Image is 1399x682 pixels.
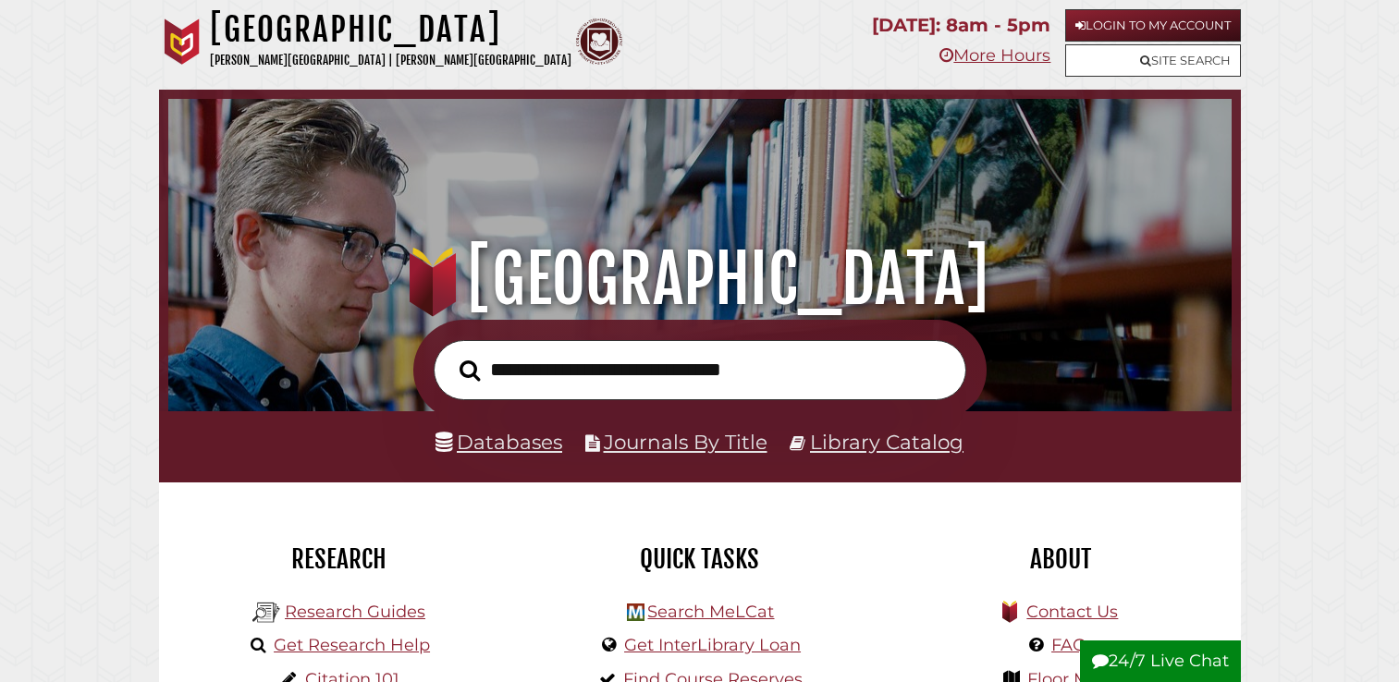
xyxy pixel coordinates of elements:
[1065,9,1241,42] a: Login to My Account
[627,603,644,621] img: Hekman Library Logo
[1065,44,1241,77] a: Site Search
[894,543,1227,575] h2: About
[450,355,489,387] button: Search
[1026,602,1118,622] a: Contact Us
[939,45,1050,66] a: More Hours
[210,50,571,71] p: [PERSON_NAME][GEOGRAPHIC_DATA] | [PERSON_NAME][GEOGRAPHIC_DATA]
[274,635,430,655] a: Get Research Help
[436,430,562,454] a: Databases
[173,543,506,575] h2: Research
[210,9,571,50] h1: [GEOGRAPHIC_DATA]
[1051,635,1095,655] a: FAQs
[624,635,801,655] a: Get InterLibrary Loan
[534,543,866,575] h2: Quick Tasks
[647,602,774,622] a: Search MeLCat
[252,599,280,627] img: Hekman Library Logo
[460,359,480,381] i: Search
[189,238,1210,320] h1: [GEOGRAPHIC_DATA]
[604,430,767,454] a: Journals By Title
[872,9,1050,42] p: [DATE]: 8am - 5pm
[576,18,622,65] img: Calvin Theological Seminary
[810,430,963,454] a: Library Catalog
[285,602,425,622] a: Research Guides
[159,18,205,65] img: Calvin University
